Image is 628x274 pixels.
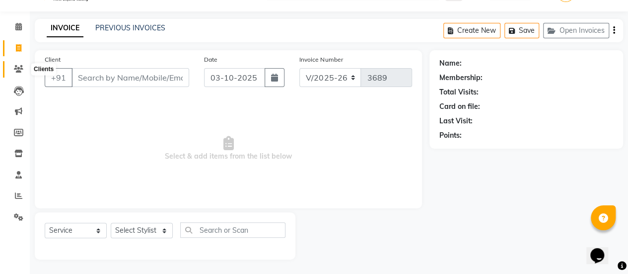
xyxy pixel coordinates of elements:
a: PREVIOUS INVOICES [95,23,165,32]
div: Total Visits: [439,87,479,97]
button: Save [504,23,539,38]
button: Create New [443,23,500,38]
div: Name: [439,58,462,69]
span: Select & add items from the list below [45,99,412,198]
iframe: chat widget [586,234,618,264]
div: Membership: [439,73,483,83]
button: Open Invoices [543,23,609,38]
input: Search or Scan [180,222,285,238]
div: Card on file: [439,101,480,112]
label: Invoice Number [299,55,343,64]
div: Last Visit: [439,116,473,126]
div: Clients [31,64,56,76]
a: INVOICE [47,19,83,37]
label: Date [204,55,217,64]
label: Client [45,55,61,64]
div: Points: [439,130,462,141]
input: Search by Name/Mobile/Email/Code [71,68,189,87]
